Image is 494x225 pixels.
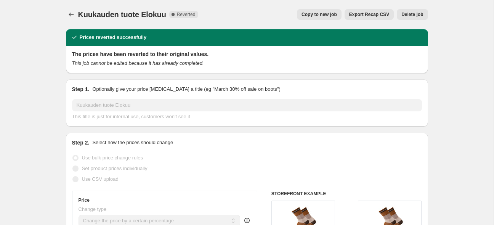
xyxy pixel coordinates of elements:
span: Copy to new job [302,11,337,18]
button: Copy to new job [297,9,342,20]
h2: Prices reverted successfully [80,34,147,41]
span: Set product prices individually [82,166,148,171]
p: Optionally give your price [MEDICAL_DATA] a title (eg "March 30% off sale on boots") [92,85,280,93]
h6: STOREFRONT EXAMPLE [271,191,422,197]
h2: Step 1. [72,85,90,93]
i: This job cannot be edited because it has already completed. [72,60,204,66]
button: Delete job [397,9,428,20]
span: Use bulk price change rules [82,155,143,161]
p: Select how the prices should change [92,139,173,146]
h2: Step 2. [72,139,90,146]
span: Change type [79,206,107,212]
span: Kuukauden tuote Elokuu [78,10,166,19]
span: This title is just for internal use, customers won't see it [72,114,190,119]
span: Delete job [401,11,423,18]
button: Export Recap CSV [345,9,394,20]
span: Reverted [177,11,196,18]
span: Export Recap CSV [349,11,389,18]
div: help [243,217,251,224]
button: Price change jobs [66,9,77,20]
h2: The prices have been reverted to their original values. [72,50,422,58]
span: Use CSV upload [82,176,119,182]
h3: Price [79,197,90,203]
input: 30% off holiday sale [72,99,422,111]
